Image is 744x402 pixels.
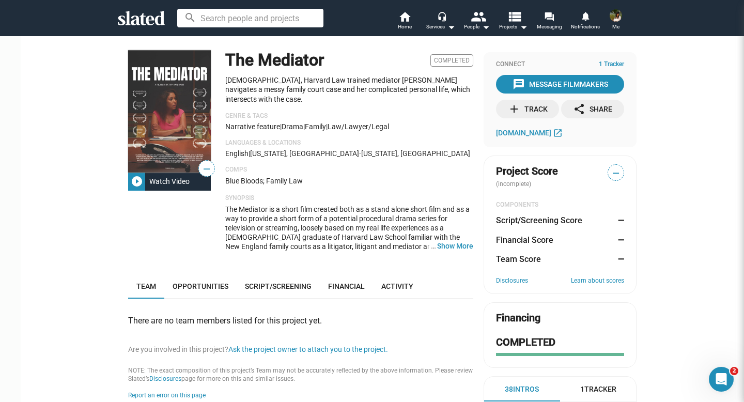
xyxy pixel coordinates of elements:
[225,194,473,203] p: Synopsis
[496,100,559,118] button: Track
[496,60,624,69] div: Connect
[225,49,324,71] h1: The Mediator
[505,384,539,394] div: 38 Intros
[496,129,551,137] span: [DOMAIN_NAME]
[495,10,531,33] button: Projects
[128,345,473,354] div: Are you involved in this project?
[709,367,734,392] iframe: Intercom live chat
[328,122,389,131] span: law/lawyer/legal
[730,367,738,375] span: 2
[531,10,567,33] a: Messaging
[128,172,211,191] button: Watch Video
[614,254,624,265] dd: —
[471,9,486,24] mat-icon: people
[381,282,413,290] span: Activity
[561,100,624,118] button: Share
[513,78,525,90] mat-icon: message
[517,21,530,33] mat-icon: arrow_drop_down
[445,21,457,33] mat-icon: arrow_drop_down
[459,10,495,33] button: People
[386,10,423,33] a: Home
[608,166,624,180] span: —
[610,9,622,22] img: Esha Bargate
[173,282,228,290] span: Opportunities
[320,274,373,299] a: Financial
[250,149,359,158] span: [US_STATE], [GEOGRAPHIC_DATA]
[614,235,624,245] dd: —
[245,282,312,290] span: Script/Screening
[537,21,562,33] span: Messaging
[225,122,280,131] span: Narrative feature
[573,100,612,118] div: Share
[496,254,541,265] dt: Team Score
[508,103,520,115] mat-icon: add
[464,21,490,33] div: People
[580,384,616,394] div: 1 Tracker
[437,11,446,21] mat-icon: headset_mic
[499,21,528,33] span: Projects
[612,21,619,33] span: Me
[199,162,214,176] span: —
[128,367,473,383] div: NOTE: The exact composition of this project’s Team may not be accurately reflected by the above i...
[603,7,628,34] button: Esha BargateMe
[328,282,365,290] span: Financial
[145,172,194,191] div: Watch Video
[164,274,237,299] a: Opportunities
[496,164,558,178] span: Project Score
[430,54,473,67] span: Completed
[599,60,624,69] span: 1 Tracker
[496,235,553,245] dt: Financial Score
[225,166,473,174] p: Comps
[359,149,361,158] span: ·
[128,315,473,326] div: There are no team members listed for this project yet.
[177,9,323,27] input: Search people and projects
[571,21,600,33] span: Notifications
[225,176,473,186] p: Blue Bloods; Family Law
[496,180,533,188] span: (incomplete)
[326,122,328,131] span: |
[373,274,422,299] a: Activity
[544,11,554,21] mat-icon: forum
[553,128,563,137] mat-icon: open_in_new
[426,241,437,251] span: …
[225,112,473,120] p: Genre & Tags
[398,10,411,23] mat-icon: home
[479,21,492,33] mat-icon: arrow_drop_down
[280,122,282,131] span: |
[136,282,156,290] span: Team
[573,103,585,115] mat-icon: share
[496,277,528,285] a: Disclosures
[571,277,624,285] a: Learn about scores
[237,274,320,299] a: Script/Screening
[128,50,211,173] img: The Mediator
[398,21,412,33] span: Home
[225,75,473,104] p: [DEMOGRAPHIC_DATA], Harvard Law trained mediator [PERSON_NAME] navigates a messy family court cas...
[128,392,206,400] button: Report an error on this page
[228,345,388,354] button: Ask the project owner to attach you to the project.
[437,241,473,251] button: …Show More
[249,149,250,158] span: |
[149,375,181,382] a: Disclosures
[496,75,624,94] button: Message Filmmakers
[496,127,565,139] a: [DOMAIN_NAME]
[508,100,548,118] div: Track
[361,149,470,158] span: [US_STATE], [GEOGRAPHIC_DATA]
[496,335,624,349] h2: COMPLETED
[423,10,459,33] button: Services
[282,122,303,131] span: Drama
[131,175,143,188] mat-icon: play_circle_filled
[496,201,624,209] div: COMPONENTS
[225,205,473,269] span: The Mediator is a short film created both as a stand alone short film and as a way to provide a s...
[128,274,164,299] a: Team
[305,122,326,131] span: family
[303,122,305,131] span: |
[507,9,522,24] mat-icon: view_list
[567,10,603,33] a: Notifications
[614,215,624,226] dd: —
[225,149,249,158] span: English
[225,139,473,147] p: Languages & Locations
[580,11,590,21] mat-icon: notifications
[496,215,582,226] dt: Script/Screening Score
[426,21,455,33] div: Services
